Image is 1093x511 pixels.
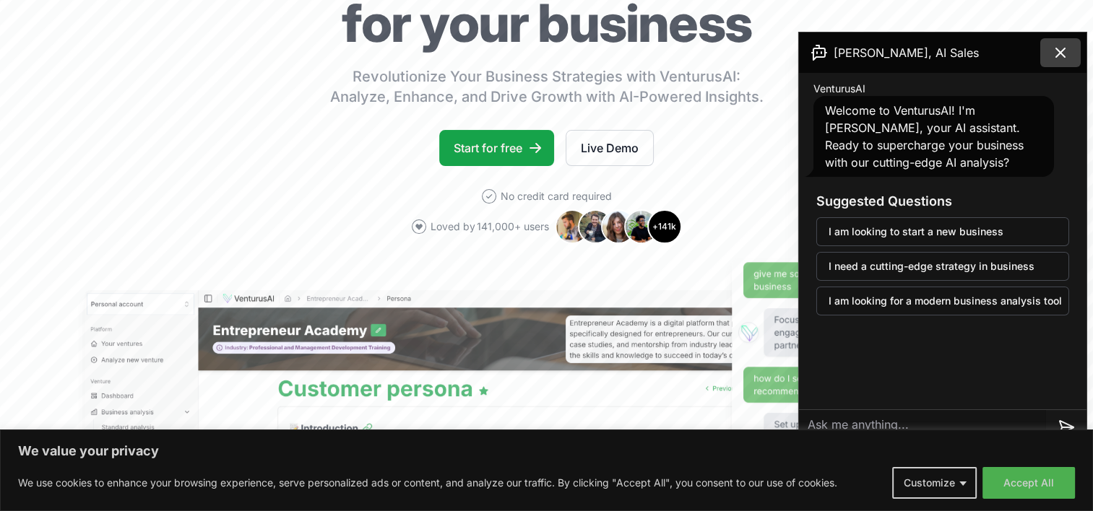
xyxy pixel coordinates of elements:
[825,103,1024,170] span: Welcome to VenturusAI! I'm [PERSON_NAME], your AI assistant. Ready to supercharge your business w...
[816,252,1069,281] button: I need a cutting-edge strategy in business
[624,209,659,244] img: Avatar 4
[18,474,837,492] p: We use cookies to enhance your browsing experience, serve personalized ads or content, and analyz...
[566,130,654,166] a: Live Demo
[578,209,613,244] img: Avatar 2
[816,217,1069,246] button: I am looking to start a new business
[834,44,979,61] span: [PERSON_NAME], AI Sales
[439,130,554,166] a: Start for free
[813,82,865,96] span: VenturusAI
[18,442,1075,460] p: We value your privacy
[982,467,1075,499] button: Accept All
[816,191,1069,211] h3: Suggested Questions
[601,209,636,244] img: Avatar 3
[892,467,977,499] button: Customize
[555,209,589,244] img: Avatar 1
[816,287,1069,315] button: I am looking for a modern business analysis tool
